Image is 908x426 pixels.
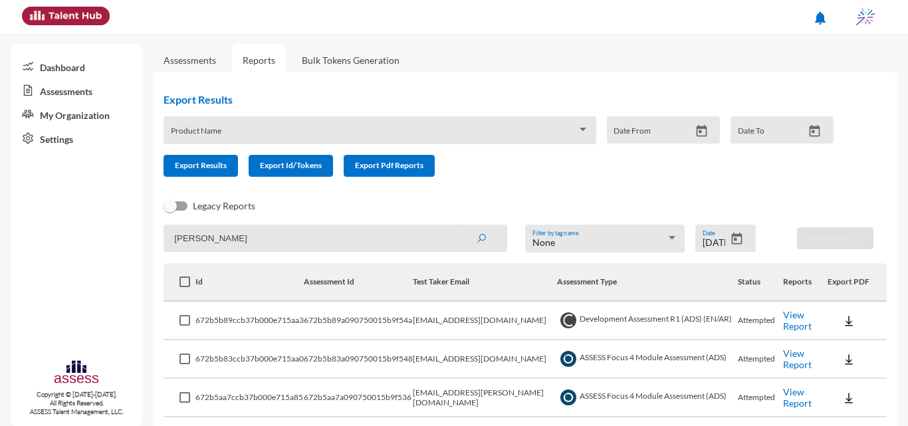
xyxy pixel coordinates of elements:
[11,54,142,78] a: Dashboard
[783,348,812,370] a: View Report
[195,263,304,302] th: Id
[690,124,713,138] button: Open calendar
[783,309,812,332] a: View Report
[291,44,410,76] a: Bulk Tokens Generation
[304,340,413,379] td: 672b5b83a090750015b9f548
[175,160,227,170] span: Export Results
[557,263,738,302] th: Assessment Type
[355,160,423,170] span: Export Pdf Reports
[738,379,784,417] td: Attempted
[532,237,555,248] span: None
[164,155,238,177] button: Export Results
[11,390,142,416] p: Copyright © [DATE]-[DATE]. All Rights Reserved. ASSESS Talent Management, LLC.
[413,263,556,302] th: Test Taker Email
[304,263,413,302] th: Assessment Id
[413,379,556,417] td: [EMAIL_ADDRESS][PERSON_NAME][DOMAIN_NAME]
[344,155,435,177] button: Export Pdf Reports
[11,126,142,150] a: Settings
[783,263,828,302] th: Reports
[808,233,862,243] span: Download PDF
[803,124,826,138] button: Open calendar
[11,102,142,126] a: My Organization
[812,10,828,26] mat-icon: notifications
[11,78,142,102] a: Assessments
[557,379,738,417] td: ASSESS Focus 4 Module Assessment (ADS)
[164,225,507,252] input: Search by name, token, assessment type, etc.
[738,263,784,302] th: Status
[164,93,844,106] h2: Export Results
[738,302,784,340] td: Attempted
[738,340,784,379] td: Attempted
[164,54,216,66] a: Assessments
[260,160,322,170] span: Export Id/Tokens
[413,302,556,340] td: [EMAIL_ADDRESS][DOMAIN_NAME]
[304,379,413,417] td: 672b5aa7a090750015b9f536
[195,340,304,379] td: 672b5b83ccb37b000e715aa0
[249,155,333,177] button: Export Id/Tokens
[232,44,286,76] a: Reports
[557,340,738,379] td: ASSESS Focus 4 Module Assessment (ADS)
[304,302,413,340] td: 672b5b89a090750015b9f54a
[828,263,887,302] th: Export PDF
[413,340,556,379] td: [EMAIL_ADDRESS][DOMAIN_NAME]
[193,198,255,214] span: Legacy Reports
[725,232,748,246] button: Open calendar
[195,379,304,417] td: 672b5aa7ccb37b000e715a85
[53,359,99,387] img: assesscompany-logo.png
[557,302,738,340] td: Development Assessment R1 (ADS) (EN/AR)
[783,386,812,409] a: View Report
[797,227,873,249] button: Download PDF
[195,302,304,340] td: 672b5b89ccb37b000e715aa3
